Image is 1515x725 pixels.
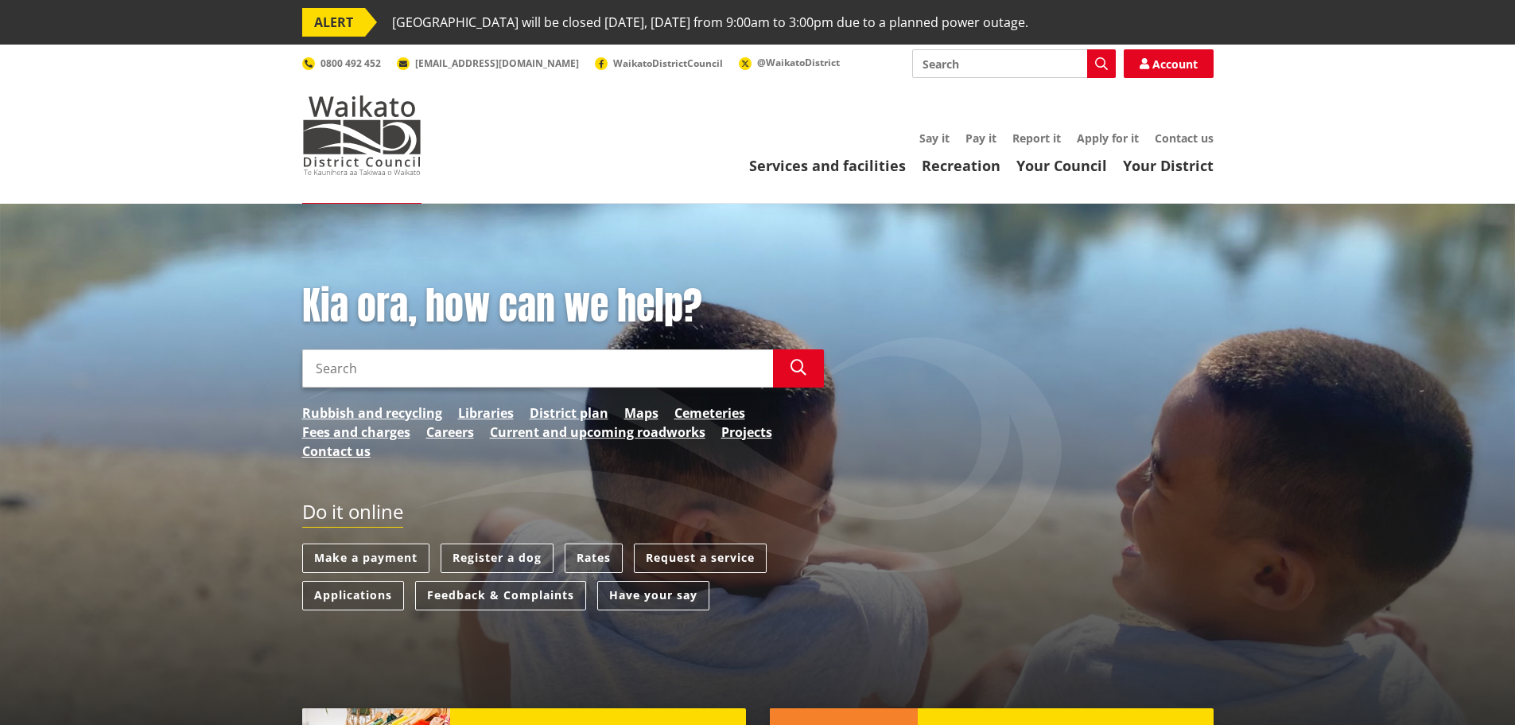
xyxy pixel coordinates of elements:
span: 0800 492 452 [320,57,381,70]
a: Careers [426,423,474,442]
a: Your District [1123,156,1214,175]
a: Maps [624,403,658,423]
span: WaikatoDistrictCouncil [613,57,723,70]
a: Fees and charges [302,423,410,442]
a: @WaikatoDistrict [739,56,840,69]
a: Projects [721,423,772,442]
a: WaikatoDistrictCouncil [595,57,723,70]
a: Contact us [302,442,371,461]
a: Your Council [1016,156,1107,175]
a: Current and upcoming roadworks [490,423,705,442]
span: [GEOGRAPHIC_DATA] will be closed [DATE], [DATE] from 9:00am to 3:00pm due to a planned power outage. [392,8,1028,37]
a: Apply for it [1077,131,1139,146]
a: 0800 492 452 [302,57,381,70]
a: Services and facilities [749,156,906,175]
a: Account [1124,49,1214,78]
a: Contact us [1155,131,1214,146]
a: [EMAIL_ADDRESS][DOMAIN_NAME] [397,57,579,70]
h2: Do it online [302,501,403,528]
span: @WaikatoDistrict [757,56,840,69]
a: Have your say [597,581,709,610]
span: ALERT [302,8,365,37]
a: Request a service [634,544,767,573]
a: Pay it [965,131,996,146]
a: Applications [302,581,404,610]
img: Waikato District Council - Te Kaunihera aa Takiwaa o Waikato [302,95,421,175]
a: Register a dog [441,544,554,573]
a: District plan [530,403,608,423]
a: Feedback & Complaints [415,581,586,610]
h1: Kia ora, how can we help? [302,283,824,329]
a: Report it [1012,131,1061,146]
a: Recreation [922,156,1000,175]
span: [EMAIL_ADDRESS][DOMAIN_NAME] [415,57,579,70]
a: Rubbish and recycling [302,403,442,423]
input: Search input [912,49,1116,78]
a: Libraries [458,403,514,423]
a: Cemeteries [674,403,745,423]
a: Rates [565,544,623,573]
input: Search input [302,349,773,388]
a: Make a payment [302,544,429,573]
a: Say it [919,131,950,146]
